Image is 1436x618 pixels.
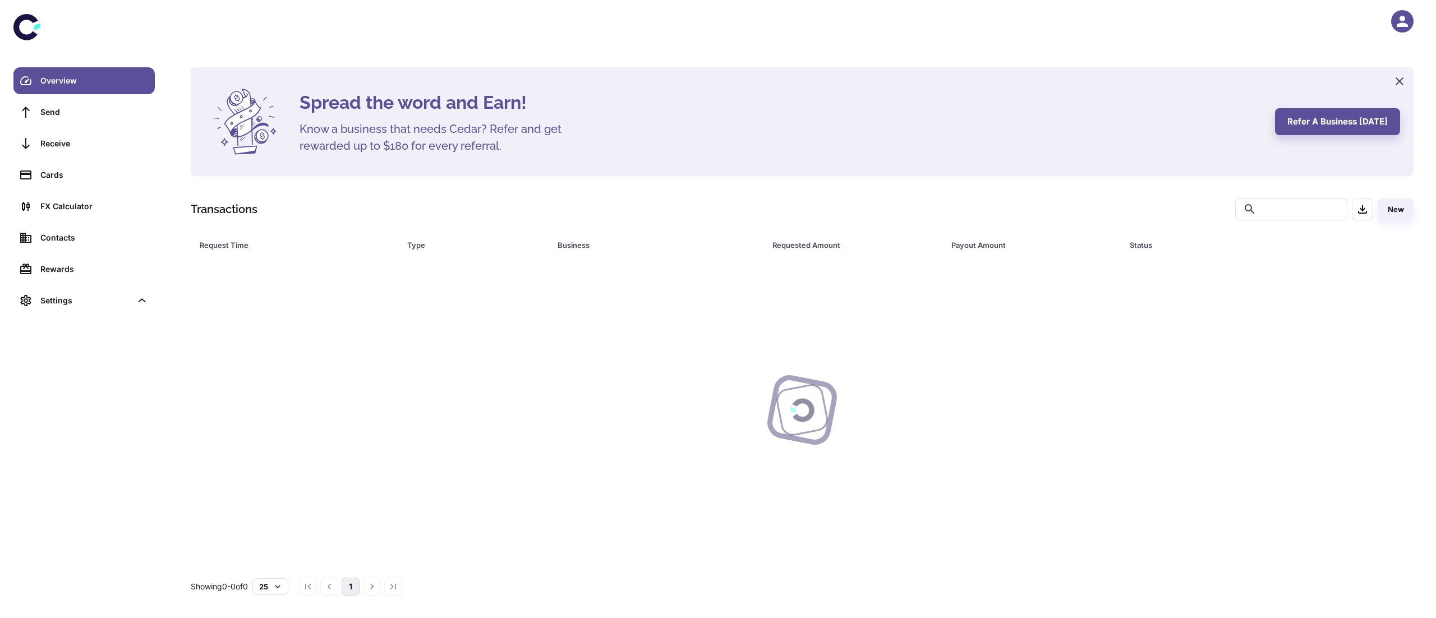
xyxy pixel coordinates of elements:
[13,224,155,251] a: Contacts
[1275,108,1400,135] button: Refer a business [DATE]
[191,580,248,593] p: Showing 0-0 of 0
[772,237,938,253] span: Requested Amount
[407,237,544,253] span: Type
[1130,237,1352,253] div: Status
[1130,237,1367,253] span: Status
[40,75,148,87] div: Overview
[13,99,155,126] a: Send
[40,169,148,181] div: Cards
[951,237,1117,253] span: Payout Amount
[300,89,1262,116] h4: Spread the word and Earn!
[40,232,148,244] div: Contacts
[772,237,923,253] div: Requested Amount
[252,578,288,595] button: 25
[951,237,1102,253] div: Payout Amount
[297,578,404,596] nav: pagination navigation
[40,294,131,307] div: Settings
[13,67,155,94] a: Overview
[1378,199,1414,220] button: New
[200,237,379,253] div: Request Time
[40,137,148,150] div: Receive
[13,287,155,314] div: Settings
[200,237,394,253] span: Request Time
[13,130,155,157] a: Receive
[342,578,360,596] button: page 1
[40,106,148,118] div: Send
[407,237,530,253] div: Type
[191,201,257,218] h1: Transactions
[13,256,155,283] a: Rewards
[40,200,148,213] div: FX Calculator
[40,263,148,275] div: Rewards
[13,193,155,220] a: FX Calculator
[300,121,580,154] h5: Know a business that needs Cedar? Refer and get rewarded up to $180 for every referral.
[13,162,155,188] a: Cards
